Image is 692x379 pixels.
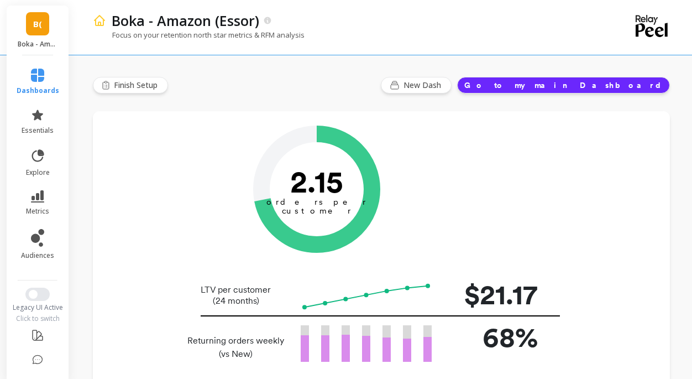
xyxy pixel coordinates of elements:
span: dashboards [17,86,59,95]
button: Finish Setup [93,77,168,94]
span: audiences [21,251,54,260]
tspan: orders per [266,197,367,207]
tspan: customer [282,206,352,216]
span: Finish Setup [114,80,161,91]
div: Legacy UI Active [6,303,70,312]
p: 68% [449,316,538,358]
span: New Dash [403,80,444,91]
button: New Dash [381,77,452,94]
span: essentials [22,126,54,135]
p: Returning orders weekly (vs New) [184,334,287,361]
img: header icon [93,14,106,27]
p: Boka - Amazon (Essor) [18,40,58,49]
span: metrics [26,207,49,216]
span: B( [33,18,42,30]
p: Boka - Amazon (Essor) [112,11,259,30]
button: Switch to New UI [25,288,50,301]
div: Click to switch [6,314,70,323]
p: Focus on your retention north star metrics & RFM analysis [93,30,305,40]
button: Go to my main Dashboard [457,77,670,94]
p: LTV per customer (24 months) [184,284,287,307]
p: $21.17 [449,274,538,315]
text: 2.15 [290,163,343,200]
span: explore [26,168,50,177]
